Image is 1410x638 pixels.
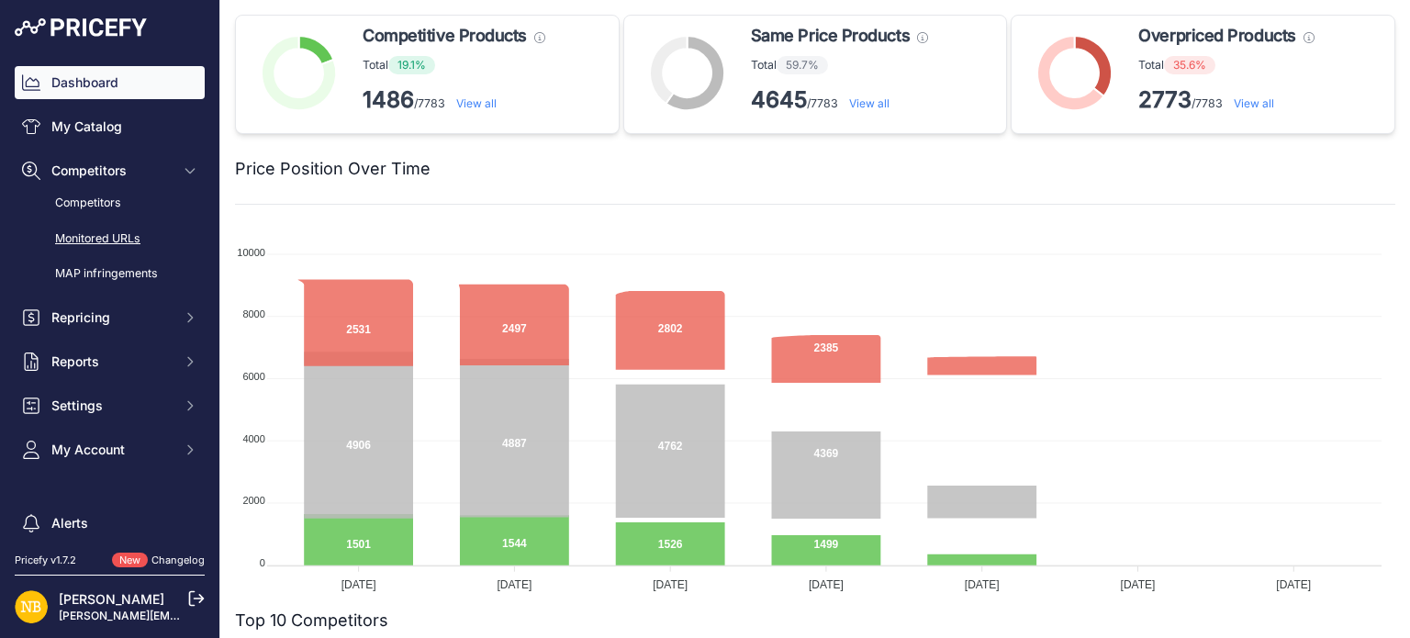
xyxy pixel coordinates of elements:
a: Alerts [15,507,205,540]
tspan: [DATE] [809,578,844,591]
h2: Price Position Over Time [235,156,431,182]
a: Changelog [151,554,205,566]
img: Pricefy Logo [15,18,147,37]
nav: Sidebar [15,66,205,610]
a: [PERSON_NAME] [59,591,164,607]
button: Competitors [15,154,205,187]
span: Competitive Products [363,23,527,49]
a: Monitored URLs [15,223,205,255]
tspan: 0 [260,557,265,568]
strong: 2773 [1138,86,1192,113]
strong: 1486 [363,86,414,113]
a: View all [456,96,497,110]
p: /7783 [1138,85,1314,115]
button: My Account [15,433,205,466]
button: Reports [15,345,205,378]
tspan: 6000 [242,371,264,382]
tspan: 10000 [237,247,265,258]
tspan: 4000 [242,433,264,444]
button: Settings [15,389,205,422]
span: My Account [51,441,172,459]
span: Overpriced Products [1138,23,1295,49]
a: Competitors [15,187,205,219]
p: /7783 [363,85,545,115]
tspan: [DATE] [965,578,1000,591]
tspan: [DATE] [653,578,688,591]
p: Total [363,56,545,74]
tspan: [DATE] [497,578,532,591]
tspan: [DATE] [341,578,376,591]
a: View all [849,96,890,110]
a: [PERSON_NAME][EMAIL_ADDRESS][DOMAIN_NAME] [59,609,341,622]
p: Total [751,56,928,74]
div: Pricefy v1.7.2 [15,553,76,568]
span: 35.6% [1164,56,1215,74]
a: Dashboard [15,66,205,99]
tspan: 8000 [242,308,264,319]
span: Reports [51,353,172,371]
h2: Top 10 Competitors [235,608,388,633]
span: Settings [51,397,172,415]
strong: 4645 [751,86,807,113]
a: My Catalog [15,110,205,143]
tspan: 2000 [242,495,264,506]
span: New [112,553,148,568]
span: Repricing [51,308,172,327]
span: 19.1% [388,56,435,74]
span: Same Price Products [751,23,910,49]
tspan: [DATE] [1121,578,1156,591]
a: MAP infringements [15,258,205,290]
button: Repricing [15,301,205,334]
tspan: [DATE] [1276,578,1311,591]
span: Competitors [51,162,172,180]
span: 59.7% [777,56,828,74]
a: View all [1234,96,1274,110]
p: /7783 [751,85,928,115]
p: Total [1138,56,1314,74]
